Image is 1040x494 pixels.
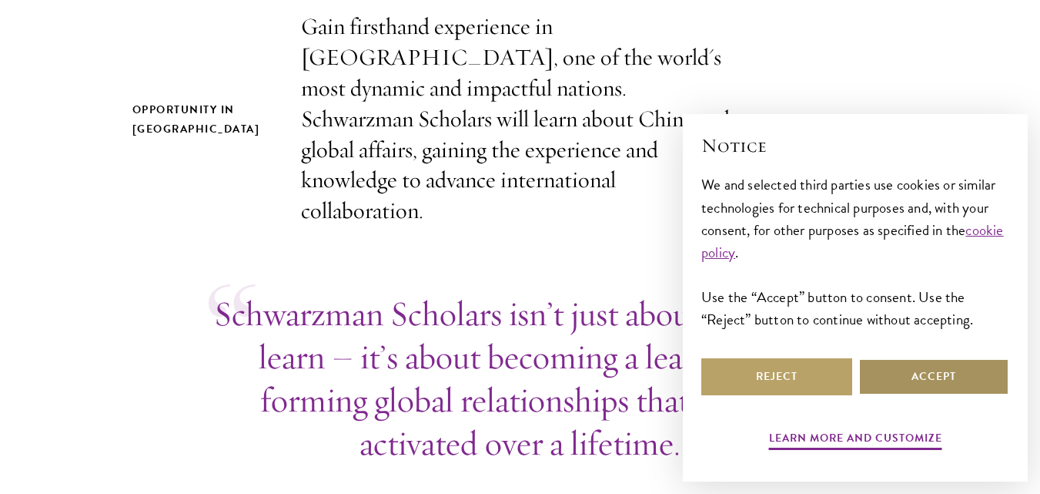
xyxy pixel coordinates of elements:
p: Gain firsthand experience in [GEOGRAPHIC_DATA], one of the world's most dynamic and impactful nat... [301,12,740,227]
a: cookie policy [701,219,1004,264]
h2: Opportunity in [GEOGRAPHIC_DATA] [132,100,270,139]
h2: Notice [701,133,1009,159]
p: Schwarzman Scholars isn’t just about what you learn – it’s about becoming a leader and forming gl... [209,292,832,465]
button: Learn more and customize [769,428,942,452]
div: We and selected third parties use cookies or similar technologies for technical purposes and, wit... [701,173,1009,330]
button: Reject [701,358,852,395]
button: Accept [858,358,1009,395]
